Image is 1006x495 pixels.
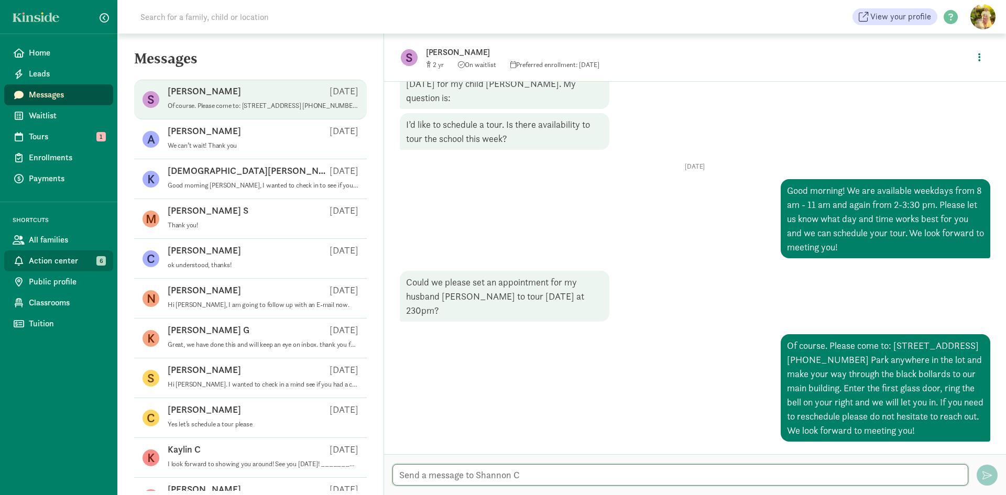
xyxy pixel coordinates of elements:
[4,147,113,168] a: Enrollments
[134,6,428,27] input: Search for a family, child or location
[143,131,159,148] figure: A
[143,91,159,108] figure: S
[143,250,159,267] figure: C
[458,60,496,69] span: On waitlist
[168,460,358,468] p: I look forward to showing you around! See you [DATE]! ________________________________ From: Kins...
[781,179,990,258] div: Good morning! We are available weekdays from 8 am - 11 am and again from 2-3:30 pm. Please let us...
[168,380,358,389] p: Hi [PERSON_NAME]. I wanted to check in a mind see if you had a chance to look over our infant pos...
[168,125,241,137] p: [PERSON_NAME]
[168,340,358,349] p: Great, we have done this and will keep an eye on inbox. thank you for your help
[4,168,113,189] a: Payments
[4,229,113,250] a: All families
[4,63,113,84] a: Leads
[330,164,358,177] p: [DATE]
[4,84,113,105] a: Messages
[29,130,105,143] span: Tours
[781,334,990,442] div: Of course. Please come to: [STREET_ADDRESS] [PHONE_NUMBER] Park anywhere in the lot and make your...
[510,60,599,69] span: Preferred enrollment: [DATE]
[433,60,444,69] span: 2
[330,85,358,97] p: [DATE]
[117,50,384,75] h5: Messages
[330,364,358,376] p: [DATE]
[96,256,106,266] span: 6
[4,292,113,313] a: Classrooms
[143,211,159,227] figure: M
[400,113,609,150] div: I’d like to schedule a tour. Is there availability to tour the school this week?
[143,171,159,188] figure: K
[168,164,330,177] p: [DEMOGRAPHIC_DATA][PERSON_NAME]
[330,244,358,257] p: [DATE]
[29,296,105,309] span: Classrooms
[168,221,358,229] p: Thank you!
[168,141,358,150] p: We can’t wait! Thank you
[96,132,106,141] span: 1
[168,403,241,416] p: [PERSON_NAME]
[29,68,105,80] span: Leads
[4,105,113,126] a: Waitlist
[29,172,105,185] span: Payments
[168,443,201,456] p: Kaylin C
[168,261,358,269] p: ok understood, thanks!
[4,250,113,271] a: Action center 6
[330,284,358,296] p: [DATE]
[401,49,418,66] figure: S
[29,89,105,101] span: Messages
[168,284,241,296] p: [PERSON_NAME]
[29,276,105,288] span: Public profile
[870,10,931,23] span: View your profile
[330,204,358,217] p: [DATE]
[330,403,358,416] p: [DATE]
[4,42,113,63] a: Home
[168,364,241,376] p: [PERSON_NAME]
[4,271,113,292] a: Public profile
[143,370,159,387] figure: S
[400,271,609,322] div: Could we please set an appointment for my husband [PERSON_NAME] to tour [DATE] at 230pm?
[330,324,358,336] p: [DATE]
[400,162,990,171] p: [DATE]
[168,181,358,190] p: Good morning [PERSON_NAME], I wanted to check in to see if you were hoping to enroll Ford? Or if ...
[143,290,159,307] figure: N
[29,234,105,246] span: All families
[29,47,105,59] span: Home
[400,58,609,109] div: I have a question about a spot offer I received on [DATE] for my child [PERSON_NAME]. My question...
[168,420,358,428] p: Yes let’s schedule a tour please
[330,125,358,137] p: [DATE]
[29,255,105,267] span: Action center
[168,244,241,257] p: [PERSON_NAME]
[330,443,358,456] p: [DATE]
[168,85,241,97] p: [PERSON_NAME]
[143,410,159,426] figure: C
[143,330,159,347] figure: K
[4,313,113,334] a: Tuition
[168,324,249,336] p: [PERSON_NAME] G
[168,301,358,309] p: Hi [PERSON_NAME], I am going to follow up with an E-mail now.
[4,126,113,147] a: Tours 1
[29,109,105,122] span: Waitlist
[426,45,756,60] p: [PERSON_NAME]
[168,204,248,217] p: [PERSON_NAME] S
[29,151,105,164] span: Enrollments
[29,317,105,330] span: Tuition
[143,449,159,466] figure: K
[168,102,358,110] p: Of course. Please come to: [STREET_ADDRESS] [PHONE_NUMBER] Park anywhere in the lot and make your...
[852,8,937,25] a: View your profile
